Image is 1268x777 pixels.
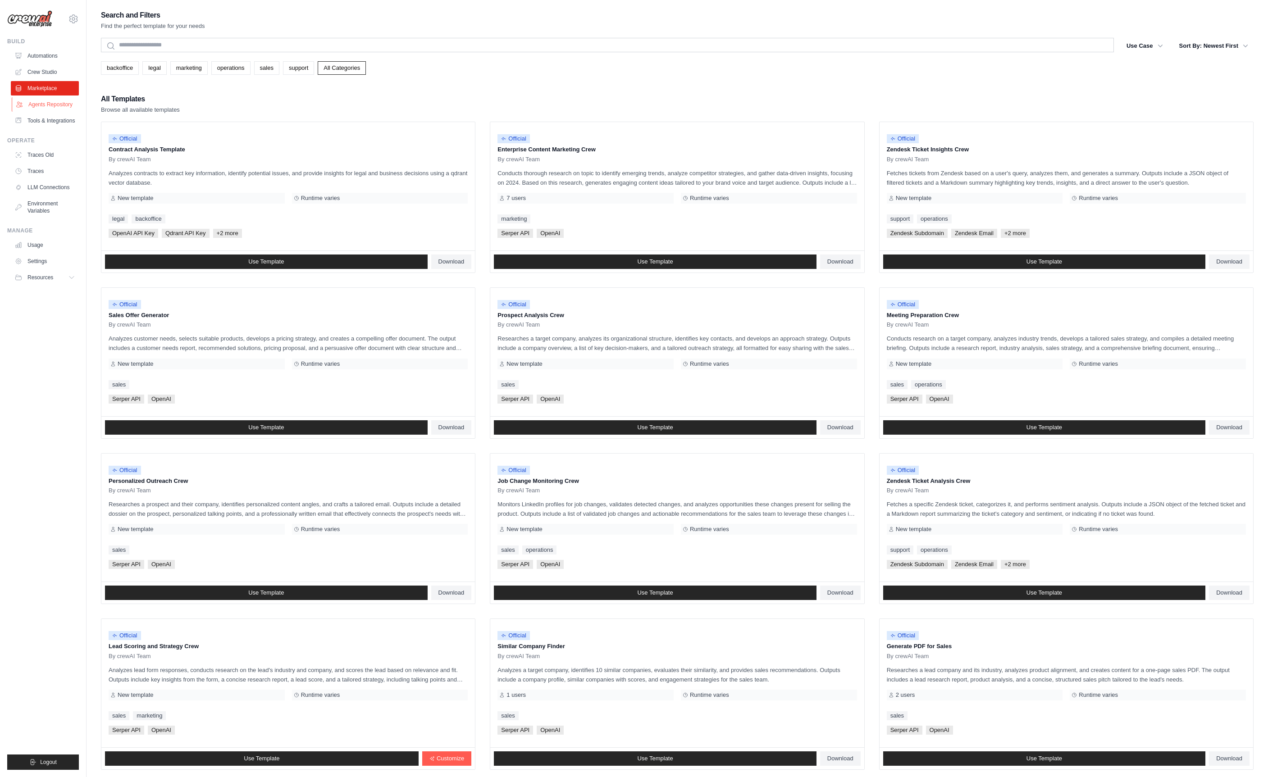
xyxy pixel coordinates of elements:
[244,755,279,762] span: Use Template
[109,168,468,187] p: Analyzes contracts to extract key information, identify potential issues, and provide insights fo...
[301,360,340,368] span: Runtime varies
[118,360,153,368] span: New template
[109,653,151,660] span: By crewAI Team
[1001,229,1030,238] span: +2 more
[118,691,153,699] span: New template
[887,560,948,569] span: Zendesk Subdomain
[497,134,530,143] span: Official
[887,653,929,660] span: By crewAI Team
[301,195,340,202] span: Runtime varies
[537,726,564,735] span: OpenAI
[109,477,468,486] p: Personalized Outreach Crew
[11,254,79,268] a: Settings
[497,229,533,238] span: Serper API
[887,711,908,720] a: sales
[109,500,468,518] p: Researches a prospect and their company, identifies personalized content angles, and crafts a tai...
[1001,560,1030,569] span: +2 more
[27,274,53,281] span: Resources
[142,61,166,75] a: legal
[11,49,79,63] a: Automations
[109,631,141,640] span: Official
[926,395,953,404] span: OpenAI
[213,229,242,238] span: +2 more
[887,726,922,735] span: Serper API
[883,420,1206,435] a: Use Template
[506,526,542,533] span: New template
[887,665,1246,684] p: Researches a lead company and its industry, analyzes product alignment, and creates content for a...
[537,395,564,404] span: OpenAI
[105,751,419,766] a: Use Template
[11,114,79,128] a: Tools & Integrations
[109,545,129,554] a: sales
[109,334,468,353] p: Analyzes customer needs, selects suitable products, develops a pricing strategy, and creates a co...
[887,334,1246,353] p: Conducts research on a target company, analyzes industry trends, develops a tailored sales strate...
[887,477,1246,486] p: Zendesk Ticket Analysis Crew
[827,424,853,431] span: Download
[438,589,465,596] span: Download
[637,424,673,431] span: Use Template
[437,755,464,762] span: Customize
[637,755,673,762] span: Use Template
[1026,424,1062,431] span: Use Template
[7,38,79,45] div: Build
[109,214,128,223] a: legal
[118,526,153,533] span: New template
[497,214,530,223] a: marketing
[820,420,861,435] a: Download
[1026,755,1062,762] span: Use Template
[1216,258,1242,265] span: Download
[497,311,857,320] p: Prospect Analysis Crew
[883,586,1206,600] a: Use Template
[438,258,465,265] span: Download
[926,726,953,735] span: OpenAI
[132,214,165,223] a: backoffice
[109,726,144,735] span: Serper API
[7,754,79,770] button: Logout
[497,300,530,309] span: Official
[11,238,79,252] a: Usage
[7,227,79,234] div: Manage
[951,229,997,238] span: Zendesk Email
[283,61,314,75] a: support
[690,691,729,699] span: Runtime varies
[101,93,180,105] h2: All Templates
[690,360,729,368] span: Runtime varies
[887,214,913,223] a: support
[148,560,175,569] span: OpenAI
[896,360,931,368] span: New template
[522,545,557,554] a: operations
[911,380,946,389] a: operations
[162,229,210,238] span: Qdrant API Key
[887,631,919,640] span: Official
[1174,38,1254,54] button: Sort By: Newest First
[887,380,908,389] a: sales
[1216,589,1242,596] span: Download
[951,560,997,569] span: Zendesk Email
[497,653,540,660] span: By crewAI Team
[7,137,79,144] div: Operate
[887,168,1246,187] p: Fetches tickets from Zendesk based on a user's query, analyzes them, and generates a summary. Out...
[497,466,530,475] span: Official
[637,258,673,265] span: Use Template
[497,380,518,389] a: sales
[109,145,468,154] p: Contract Analysis Template
[248,424,284,431] span: Use Template
[820,751,861,766] a: Download
[887,487,929,494] span: By crewAI Team
[887,642,1246,651] p: Generate PDF for Sales
[7,10,52,27] img: Logo
[109,560,144,569] span: Serper API
[12,97,80,112] a: Agents Repository
[497,395,533,404] span: Serper API
[109,380,129,389] a: sales
[917,214,952,223] a: operations
[109,642,468,651] p: Lead Scoring and Strategy Crew
[690,195,729,202] span: Runtime varies
[497,642,857,651] p: Similar Company Finder
[109,466,141,475] span: Official
[506,195,526,202] span: 7 users
[170,61,208,75] a: marketing
[148,395,175,404] span: OpenAI
[11,270,79,285] button: Resources
[896,195,931,202] span: New template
